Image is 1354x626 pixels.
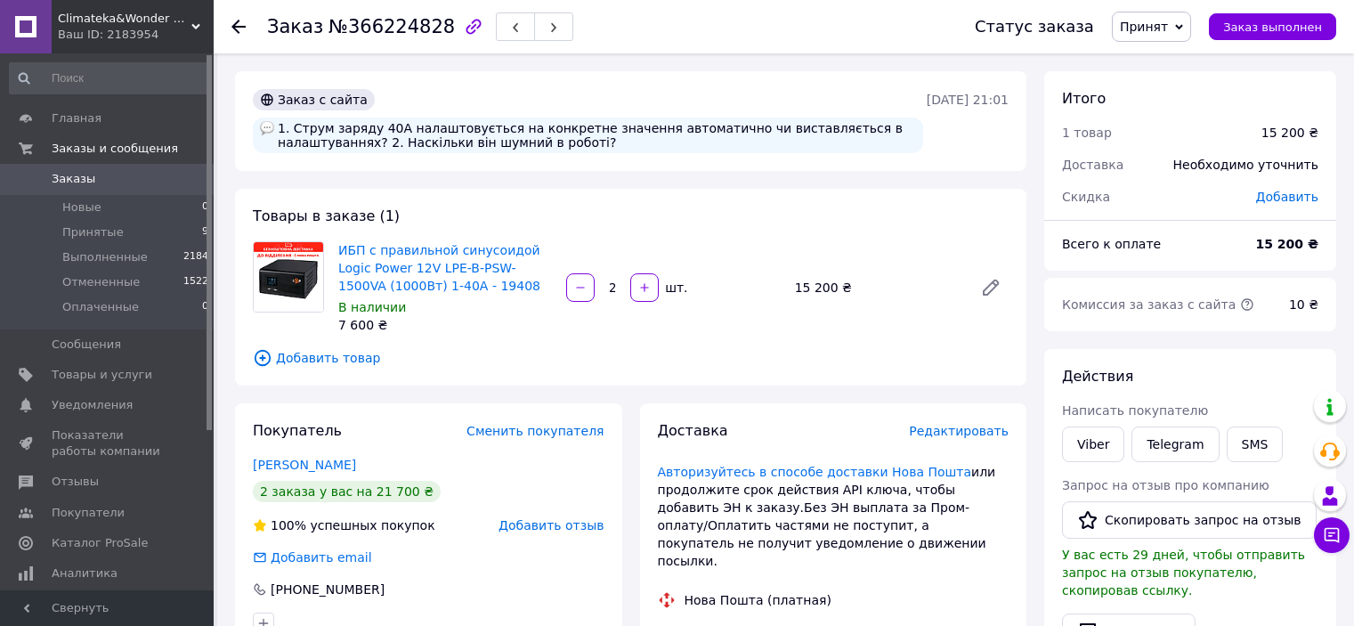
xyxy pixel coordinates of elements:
div: Заказ с сайта [253,89,375,110]
img: ИБП с правильной синусоидой Logic Power 12V LPE-B-PSW-1500VA (1000Вт) 1-40A - 19408 [254,242,323,312]
img: :speech_balloon: [260,121,274,135]
button: Скопировать запрос на отзыв [1062,501,1317,539]
time: [DATE] 21:01 [927,93,1009,107]
span: №366224828 [328,16,455,37]
span: Заказ [267,16,323,37]
span: Сменить покупателя [466,424,604,438]
span: В наличии [338,300,406,314]
button: SMS [1227,427,1284,462]
span: Итого [1062,90,1106,107]
div: успешных покупок [253,516,435,534]
span: 0 [202,299,208,315]
span: Действия [1062,368,1133,385]
span: Доставка [1062,158,1123,172]
button: Заказ выполнен [1209,13,1336,40]
span: Принят [1120,20,1168,34]
div: Нова Пошта (платная) [680,591,836,609]
div: 7 600 ₴ [338,316,552,334]
div: или продолжите срок действия АРІ ключа, чтобы добавить ЭН к заказу.Без ЭН выплата за Пром-оплату/... [658,463,1009,570]
span: Главная [52,110,101,126]
span: Добавить [1256,190,1318,204]
div: 15 200 ₴ [1261,124,1318,142]
span: 1522 [183,274,208,290]
span: Доставка [658,422,728,439]
span: Отзывы [52,474,99,490]
span: Добавить отзыв [499,518,604,533]
span: У вас есть 29 дней, чтобы отправить запрос на отзыв покупателю, скопировав ссылку. [1062,548,1305,598]
span: Товары и услуги [52,367,152,383]
span: Написать покупателю [1062,403,1208,418]
span: Принятые [62,224,124,240]
div: [PHONE_NUMBER] [269,581,386,598]
div: Добавить email [251,549,374,566]
a: Авторизуйтесь в способе доставки Нова Пошта [658,465,972,479]
span: Выполненные [62,249,148,265]
span: Показатели работы компании [52,427,165,459]
span: Скидка [1062,190,1110,204]
span: 2184 [183,249,208,265]
div: 10 ₴ [1278,285,1329,324]
button: Чат с покупателем [1314,517,1350,553]
a: ИБП с правильной синусоидой Logic Power 12V LPE-B-PSW-1500VA (1000Вт) 1-40A - 19408 [338,243,540,293]
span: Всего к оплате [1062,237,1161,251]
div: 15 200 ₴ [788,275,966,300]
div: Добавить email [269,549,374,566]
a: [PERSON_NAME] [253,458,356,472]
div: 2 заказа у вас на 21 700 ₴ [253,481,441,502]
span: Редактировать [909,424,1009,438]
span: Уведомления [52,397,133,413]
span: Новые [62,199,101,215]
span: 0 [202,199,208,215]
span: 100% [271,518,306,533]
span: Товары в заказе (1) [253,207,400,224]
span: Аналитика [52,565,118,581]
span: Climateka&Wonder Grass [58,11,191,27]
span: Запрос на отзыв про компанию [1062,478,1269,492]
div: шт. [661,279,689,297]
span: Отмененные [62,274,140,290]
span: Заказы [52,171,95,187]
div: 1. Струм заряду 40A налаштовується на конкретне значення автоматично чи виставляється в налаштува... [253,118,923,153]
span: Каталог ProSale [52,535,148,551]
b: 15 200 ₴ [1256,237,1319,251]
span: 1 товар [1062,126,1112,140]
span: Покупатели [52,505,125,521]
input: Поиск [9,62,210,94]
div: Статус заказа [975,18,1094,36]
span: Комиссия за заказ с сайта [1062,297,1254,312]
a: Telegram [1131,427,1219,462]
a: Редактировать [973,270,1009,305]
div: Вернуться назад [231,18,246,36]
span: Сообщения [52,337,121,353]
span: Покупатель [253,422,342,439]
div: Ваш ID: 2183954 [58,27,214,43]
span: 9 [202,224,208,240]
a: Viber [1062,427,1124,462]
span: Заказы и сообщения [52,141,178,157]
span: Добавить товар [253,348,1009,368]
span: Оплаченные [62,299,139,315]
div: Необходимо уточнить [1163,145,1329,184]
span: Заказ выполнен [1223,20,1322,34]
